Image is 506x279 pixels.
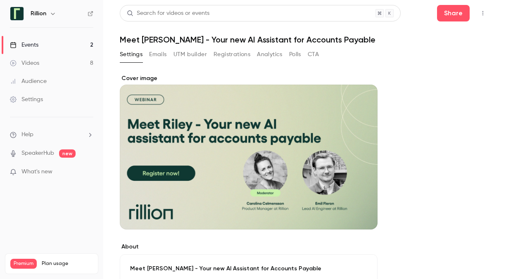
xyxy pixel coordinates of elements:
[59,149,76,158] span: new
[173,48,207,61] button: UTM builder
[127,9,209,18] div: Search for videos or events
[437,5,470,21] button: Share
[31,9,46,18] h6: Rillion
[21,168,52,176] span: What's new
[21,149,54,158] a: SpeakerHub
[149,48,166,61] button: Emails
[120,35,489,45] h1: Meet [PERSON_NAME] - Your new AI Assistant for Accounts Payable
[120,48,143,61] button: Settings
[257,48,283,61] button: Analytics
[120,243,378,251] label: About
[10,95,43,104] div: Settings
[130,265,367,273] p: Meet [PERSON_NAME] - Your new AI Assistant for Accounts Payable
[214,48,250,61] button: Registrations
[21,130,33,139] span: Help
[10,59,39,67] div: Videos
[10,77,47,85] div: Audience
[120,74,378,229] section: Cover image
[10,7,24,20] img: Rillion
[10,41,38,49] div: Events
[308,48,319,61] button: CTA
[120,74,378,83] label: Cover image
[10,259,37,269] span: Premium
[10,130,93,139] li: help-dropdown-opener
[42,260,93,267] span: Plan usage
[289,48,301,61] button: Polls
